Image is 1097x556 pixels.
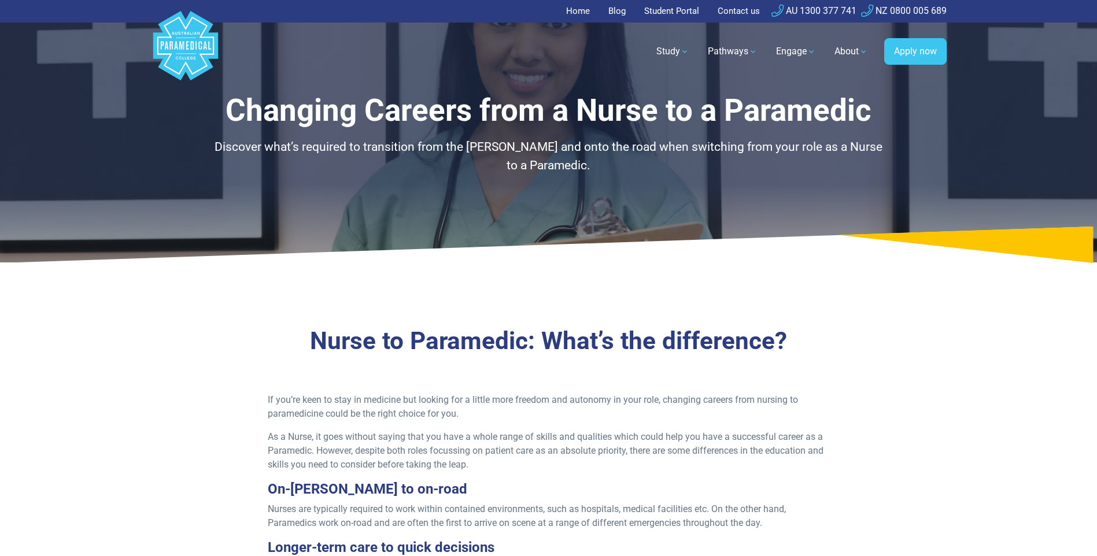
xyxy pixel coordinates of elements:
[268,502,829,530] p: Nurses are typically required to work within contained environments, such as hospitals, medical f...
[649,35,696,68] a: Study
[215,140,882,172] span: Discover what’s required to transition from the [PERSON_NAME] and onto the road when switching fr...
[151,23,220,81] a: Australian Paramedical College
[884,38,947,65] a: Apply now
[210,92,887,129] h1: Changing Careers from a Nurse to a Paramedic
[701,35,764,68] a: Pathways
[268,394,798,419] span: If you’re keen to stay in medicine but looking for a little more freedom and autonomy in your rol...
[828,35,875,68] a: About
[268,430,829,472] p: As a Nurse, it goes without saying that you have a whole range of skills and qualities which coul...
[861,5,947,16] a: NZ 0800 005 689
[210,327,887,356] h2: Nurse to Paramedic: What’s the difference?
[268,539,494,555] strong: Longer-term care to quick decisions
[769,35,823,68] a: Engage
[771,5,856,16] a: AU 1300 377 741
[268,481,467,497] strong: On-[PERSON_NAME] to on-road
